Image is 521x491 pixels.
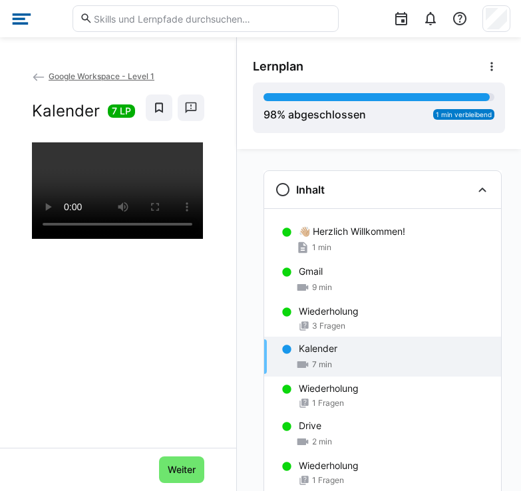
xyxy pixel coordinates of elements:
[299,342,337,355] p: Kalender
[263,108,277,121] span: 98
[159,456,204,483] button: Weiter
[299,225,405,238] p: 👋🏼 Herzlich Willkommen!
[312,321,345,331] span: 3 Fragen
[166,463,198,476] span: Weiter
[299,305,359,318] p: Wiederholung
[92,13,331,25] input: Skills und Lernpfade durchsuchen…
[312,359,332,370] span: 7 min
[32,101,100,121] h2: Kalender
[112,104,131,118] span: 7 LP
[299,382,359,395] p: Wiederholung
[253,59,303,74] span: Lernplan
[32,71,154,81] a: Google Workspace - Level 1
[299,419,321,432] p: Drive
[312,242,331,253] span: 1 min
[312,398,344,409] span: 1 Fragen
[312,282,332,293] span: 9 min
[436,110,492,118] span: 1 min verbleibend
[49,71,154,81] span: Google Workspace - Level 1
[312,436,332,447] span: 2 min
[296,183,325,196] h3: Inhalt
[263,106,366,122] div: % abgeschlossen
[299,265,323,278] p: Gmail
[312,475,344,486] span: 1 Fragen
[299,459,359,472] p: Wiederholung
